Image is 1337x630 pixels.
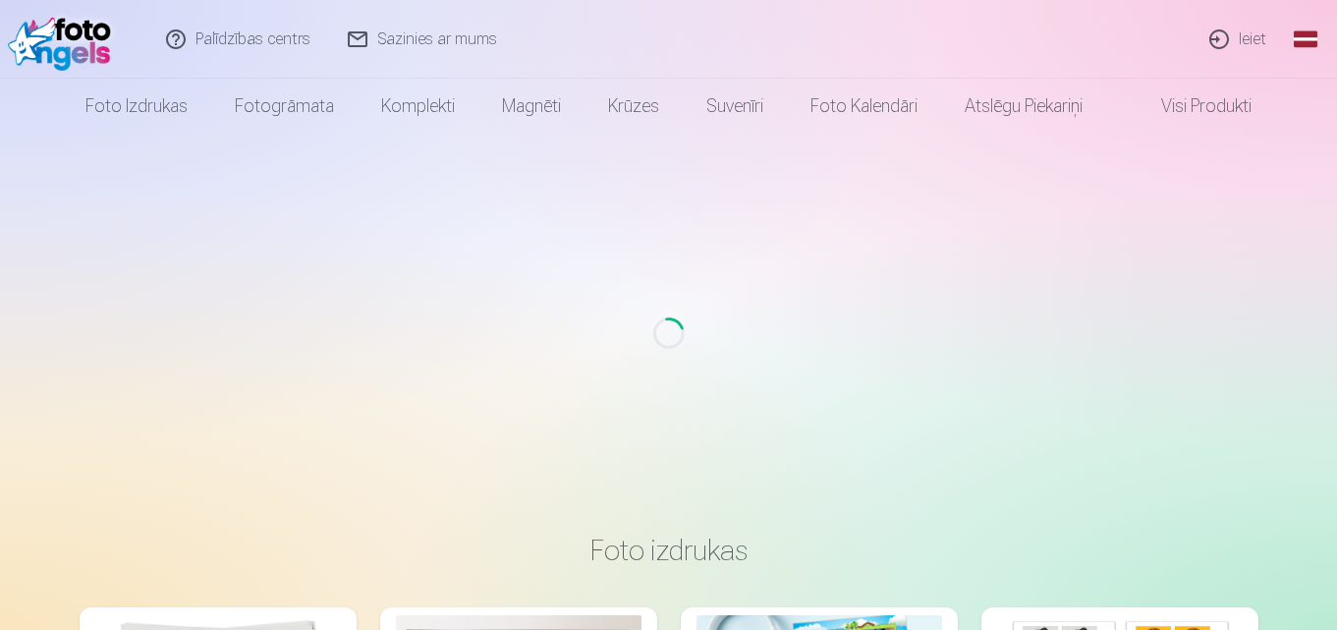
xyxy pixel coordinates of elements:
[478,79,585,134] a: Magnēti
[585,79,683,134] a: Krūzes
[683,79,787,134] a: Suvenīri
[211,79,358,134] a: Fotogrāmata
[358,79,478,134] a: Komplekti
[62,79,211,134] a: Foto izdrukas
[8,8,121,71] img: /fa1
[787,79,941,134] a: Foto kalendāri
[95,533,1243,568] h3: Foto izdrukas
[1106,79,1275,134] a: Visi produkti
[941,79,1106,134] a: Atslēgu piekariņi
